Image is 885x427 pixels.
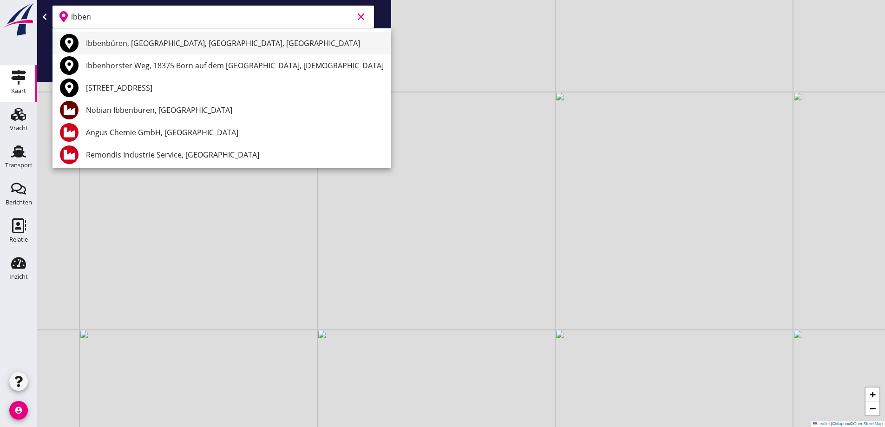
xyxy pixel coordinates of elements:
a: Leaflet [813,421,830,426]
div: Kaart [11,88,26,94]
div: [STREET_ADDRESS] [86,82,384,93]
div: Berichten [6,199,32,205]
div: Ibbenhorster Weg, 18375 Born auf dem [GEOGRAPHIC_DATA], [DEMOGRAPHIC_DATA] [86,60,384,71]
div: Inzicht [9,274,28,280]
span: | [831,421,832,426]
a: OpenStreetMap [853,421,883,426]
div: Nobian Ibbenburen, [GEOGRAPHIC_DATA] [86,105,384,116]
i: account_circle [9,401,28,420]
a: Mapbox [835,421,850,426]
div: Vracht [10,125,28,131]
i: clear [355,11,367,22]
a: Zoom out [865,401,879,415]
div: © © [811,421,885,427]
div: Transport [5,162,33,168]
div: Relatie [9,236,28,243]
div: Angus Chemie GmbH, [GEOGRAPHIC_DATA] [86,127,384,138]
span: − [870,402,876,414]
div: Ibbenbüren, [GEOGRAPHIC_DATA], [GEOGRAPHIC_DATA], [GEOGRAPHIC_DATA] [86,38,384,49]
img: logo-small.a267ee39.svg [2,2,35,37]
div: Remondis Industrie Service, [GEOGRAPHIC_DATA] [86,149,384,160]
input: Vertrekpunt [71,9,354,24]
span: + [870,388,876,400]
a: Zoom in [865,388,879,401]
